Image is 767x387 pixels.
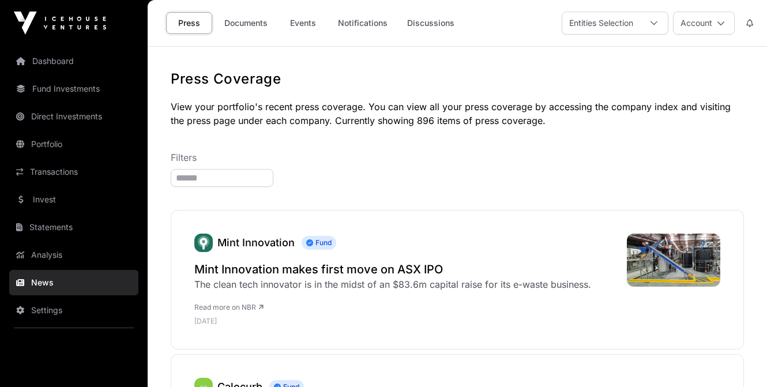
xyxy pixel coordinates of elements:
[9,270,138,295] a: News
[9,104,138,129] a: Direct Investments
[9,48,138,74] a: Dashboard
[166,12,212,34] a: Press
[217,236,295,249] a: Mint Innovation
[171,70,744,88] h1: Press Coverage
[400,12,462,34] a: Discussions
[302,236,336,250] span: Fund
[194,261,591,277] a: Mint Innovation makes first move on ASX IPO
[194,234,213,252] a: Mint Innovation
[9,159,138,185] a: Transactions
[9,187,138,212] a: Invest
[9,298,138,323] a: Settings
[9,215,138,240] a: Statements
[280,12,326,34] a: Events
[9,242,138,268] a: Analysis
[9,131,138,157] a: Portfolio
[194,277,591,291] div: The clean tech innovator is in the midst of an $83.6m capital raise for its e-waste business.
[194,317,591,326] p: [DATE]
[14,12,106,35] img: Icehouse Ventures Logo
[673,12,735,35] button: Account
[709,332,767,387] iframe: Chat Widget
[627,234,720,287] img: mint-innovation-hammer-mill-.jpeg
[562,12,640,34] div: Entities Selection
[330,12,395,34] a: Notifications
[217,12,275,34] a: Documents
[171,151,744,164] p: Filters
[171,100,744,127] p: View your portfolio's recent press coverage. You can view all your press coverage by accessing th...
[9,76,138,102] a: Fund Investments
[194,303,264,311] a: Read more on NBR
[194,234,213,252] img: Mint.svg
